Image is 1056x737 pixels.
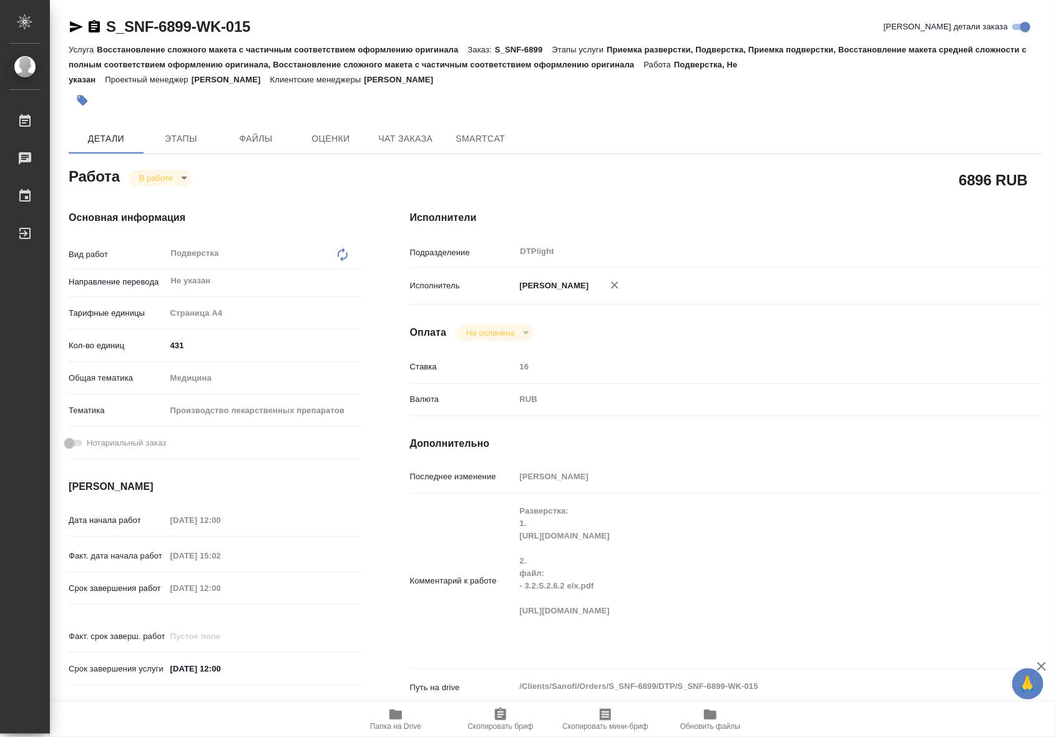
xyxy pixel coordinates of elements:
[410,325,447,340] h4: Оплата
[129,170,192,187] div: В работе
[69,404,166,417] p: Тематика
[410,471,516,483] p: Последнее изменение
[69,210,360,225] h4: Основная информация
[69,550,166,562] p: Факт. дата начала работ
[884,21,1008,33] span: [PERSON_NAME] детали заказа
[658,702,763,737] button: Обновить файлы
[410,361,516,373] p: Ставка
[364,75,442,84] p: [PERSON_NAME]
[680,722,741,731] span: Обновить файлы
[166,400,360,421] div: Производство лекарственных препаратов
[69,582,166,595] p: Срок завершения работ
[135,173,177,183] button: В работе
[644,60,675,69] p: Работа
[69,276,166,288] p: Направление перевода
[69,248,166,261] p: Вид работ
[69,663,166,675] p: Срок завершения услуги
[76,131,136,147] span: Детали
[495,45,552,54] p: S_SNF-6899
[601,271,628,299] button: Удалить исполнителя
[87,19,102,34] button: Скопировать ссылку
[552,45,607,54] p: Этапы услуги
[97,45,467,54] p: Восстановление сложного макета с частичным соответствием оформлению оригинала
[69,339,166,352] p: Кол-во единиц
[516,358,990,376] input: Пустое поле
[451,131,511,147] span: SmartCat
[69,164,120,187] h2: Работа
[226,131,286,147] span: Файлы
[562,722,648,731] span: Скопировать мини-бриф
[410,575,516,587] p: Комментарий к работе
[410,246,516,259] p: Подразделение
[516,280,589,292] p: [PERSON_NAME]
[301,131,361,147] span: Оценки
[1012,668,1044,700] button: 🙏
[166,579,275,597] input: Пустое поле
[376,131,436,147] span: Чат заказа
[69,479,360,494] h4: [PERSON_NAME]
[106,18,250,35] a: S_SNF-6899-WK-015
[410,436,1042,451] h4: Дополнительно
[270,75,364,84] p: Клиентские менеджеры
[448,702,553,737] button: Скопировать бриф
[166,660,275,678] input: ✎ Введи что-нибудь
[468,45,495,54] p: Заказ:
[166,511,275,529] input: Пустое поле
[166,303,360,324] div: Страница А4
[343,702,448,737] button: Папка на Drive
[516,500,990,659] textarea: Разверстка: 1. [URL][DOMAIN_NAME] 2. файл: - 3.2.S.2.6.2 elx.pdf [URL][DOMAIN_NAME]
[69,45,97,54] p: Услуга
[516,676,990,697] textarea: /Clients/Sanofi/Orders/S_SNF-6899/DTP/S_SNF-6899-WK-015
[69,630,166,643] p: Факт. срок заверш. работ
[410,280,516,292] p: Исполнитель
[151,131,211,147] span: Этапы
[1017,671,1039,697] span: 🙏
[516,467,990,486] input: Пустое поле
[166,368,360,389] div: Медицина
[467,722,533,731] span: Скопировать бриф
[166,547,275,565] input: Пустое поле
[410,210,1042,225] h4: Исполнители
[192,75,270,84] p: [PERSON_NAME]
[69,19,84,34] button: Скопировать ссылку для ЯМессенджера
[87,437,166,449] span: Нотариальный заказ
[166,336,360,354] input: ✎ Введи что-нибудь
[959,169,1028,190] h2: 6896 RUB
[69,307,166,320] p: Тарифные единицы
[553,702,658,737] button: Скопировать мини-бриф
[105,75,191,84] p: Проектный менеджер
[69,514,166,527] p: Дата начала работ
[69,372,166,384] p: Общая тематика
[410,393,516,406] p: Валюта
[456,325,533,341] div: В работе
[166,627,275,645] input: Пустое поле
[462,328,518,338] button: Не оплачена
[69,87,96,114] button: Добавить тэг
[516,389,990,410] div: RUB
[410,681,516,694] p: Путь на drive
[370,722,421,731] span: Папка на Drive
